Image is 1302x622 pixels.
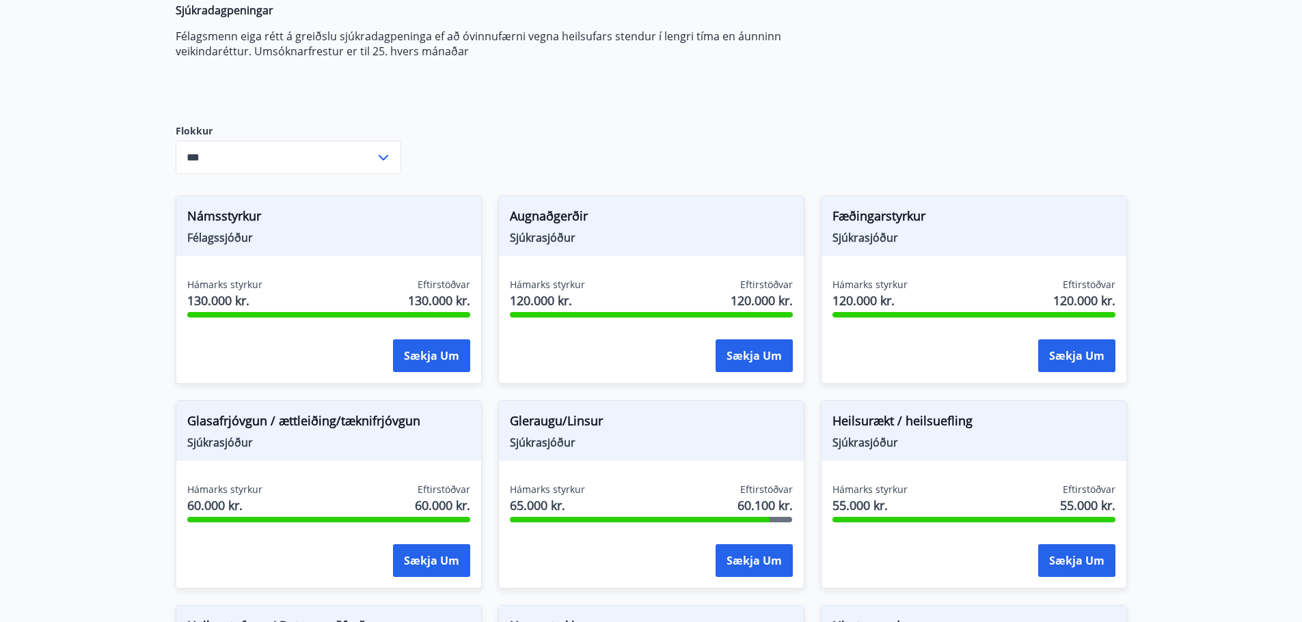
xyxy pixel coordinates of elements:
[418,278,470,292] span: Eftirstöðvar
[510,496,585,514] span: 65.000 kr.
[393,339,470,372] button: Sækja um
[176,29,821,59] p: Félagsmenn eiga rétt á greiðslu sjúkradagpeninga ef að óvinnufærni vegna heilsufars stendur í len...
[832,496,908,514] span: 55.000 kr.
[187,483,262,496] span: Hámarks styrkur
[1038,339,1115,372] button: Sækja um
[415,496,470,514] span: 60.000 kr.
[510,230,793,245] span: Sjúkrasjóður
[510,292,585,309] span: 120.000 kr.
[510,483,585,496] span: Hámarks styrkur
[510,412,793,435] span: Gleraugu/Linsur
[832,435,1115,450] span: Sjúkrasjóður
[832,292,908,309] span: 120.000 kr.
[510,278,585,292] span: Hámarks styrkur
[832,207,1115,230] span: Fæðingarstyrkur
[1063,278,1115,292] span: Eftirstöðvar
[716,339,793,372] button: Sækja um
[510,207,793,230] span: Augnaðgerðir
[737,496,793,514] span: 60.100 kr.
[740,483,793,496] span: Eftirstöðvar
[187,207,470,230] span: Námsstyrkur
[187,435,470,450] span: Sjúkrasjóður
[1038,544,1115,577] button: Sækja um
[510,435,793,450] span: Sjúkrasjóður
[1053,292,1115,309] span: 120.000 kr.
[176,3,273,18] strong: Sjúkradagpeningar
[187,230,470,245] span: Félagssjóður
[187,292,262,309] span: 130.000 kr.
[832,278,908,292] span: Hámarks styrkur
[740,278,793,292] span: Eftirstöðvar
[832,230,1115,245] span: Sjúkrasjóður
[176,124,401,138] label: Flokkur
[1063,483,1115,496] span: Eftirstöðvar
[393,544,470,577] button: Sækja um
[187,496,262,514] span: 60.000 kr.
[832,483,908,496] span: Hámarks styrkur
[832,412,1115,435] span: Heilsurækt / heilsuefling
[716,544,793,577] button: Sækja um
[418,483,470,496] span: Eftirstöðvar
[1060,496,1115,514] span: 55.000 kr.
[187,278,262,292] span: Hámarks styrkur
[187,412,470,435] span: Glasafrjóvgun / ættleiðing/tæknifrjóvgun
[731,292,793,309] span: 120.000 kr.
[408,292,470,309] span: 130.000 kr.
